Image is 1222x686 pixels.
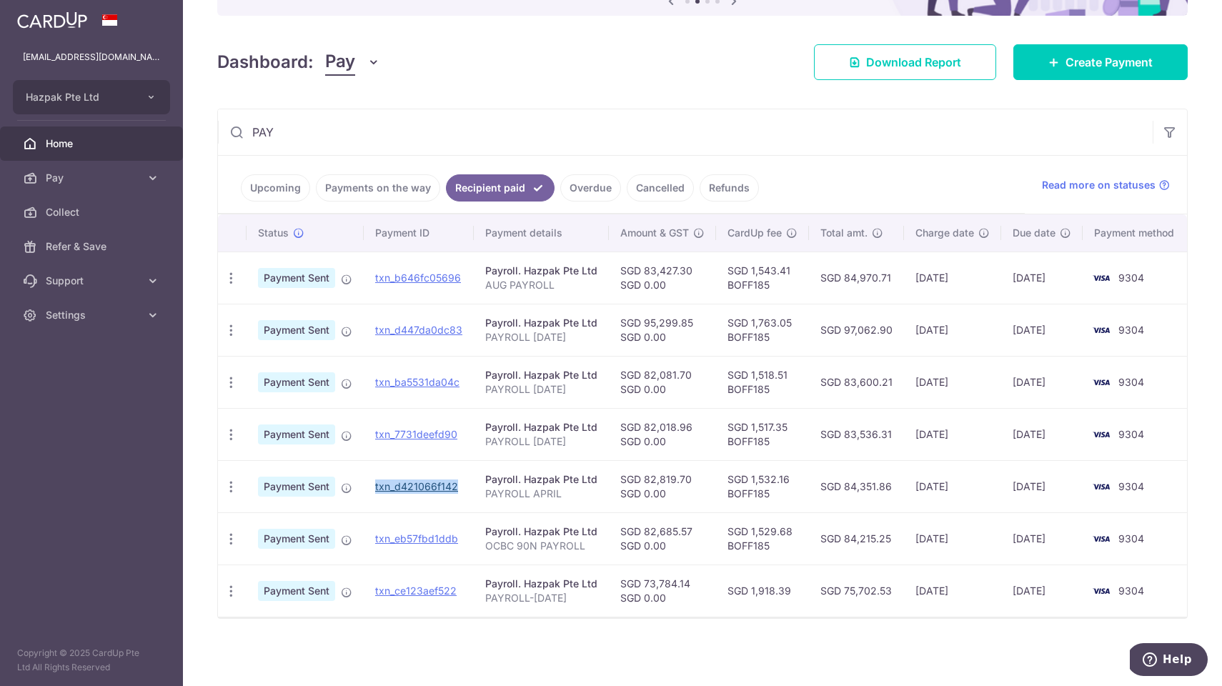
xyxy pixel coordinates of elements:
[1118,324,1144,336] span: 9304
[17,11,87,29] img: CardUp
[46,171,140,185] span: Pay
[809,304,904,356] td: SGD 97,062.90
[485,330,597,344] p: PAYROLL [DATE]
[375,532,458,545] a: txn_eb57fbd1ddb
[241,174,310,202] a: Upcoming
[485,591,597,605] p: PAYROLL-[DATE]
[1118,272,1144,284] span: 9304
[609,304,716,356] td: SGD 95,299.85 SGD 0.00
[1118,428,1144,440] span: 9304
[46,205,140,219] span: Collect
[1001,356,1083,408] td: [DATE]
[1087,478,1116,495] img: Bank Card
[1001,408,1083,460] td: [DATE]
[609,460,716,512] td: SGD 82,819.70 SGD 0.00
[1065,54,1153,71] span: Create Payment
[809,460,904,512] td: SGD 84,351.86
[474,214,609,252] th: Payment details
[1087,269,1116,287] img: Bank Card
[809,408,904,460] td: SGD 83,536.31
[485,525,597,539] div: Payroll. Hazpak Pte Ltd
[620,226,689,240] span: Amount & GST
[560,174,621,202] a: Overdue
[485,434,597,449] p: PAYROLL [DATE]
[375,585,457,597] a: txn_ce123aef522
[46,308,140,322] span: Settings
[1087,582,1116,600] img: Bank Card
[258,581,335,601] span: Payment Sent
[325,49,355,76] span: Pay
[375,324,462,336] a: txn_d447da0dc83
[485,472,597,487] div: Payroll. Hazpak Pte Ltd
[809,252,904,304] td: SGD 84,970.71
[485,382,597,397] p: PAYROLL [DATE]
[258,268,335,288] span: Payment Sent
[258,226,289,240] span: Status
[485,316,597,330] div: Payroll. Hazpak Pte Ltd
[716,408,809,460] td: SGD 1,517.35 BOFF185
[1001,565,1083,617] td: [DATE]
[1130,643,1208,679] iframe: Opens a widget where you can find more information
[1042,178,1170,192] a: Read more on statuses
[1042,178,1156,192] span: Read more on statuses
[23,50,160,64] p: [EMAIL_ADDRESS][DOMAIN_NAME]
[217,49,314,75] h4: Dashboard:
[1001,512,1083,565] td: [DATE]
[716,304,809,356] td: SGD 1,763.05 BOFF185
[609,356,716,408] td: SGD 82,081.70 SGD 0.00
[364,214,474,252] th: Payment ID
[716,460,809,512] td: SGD 1,532.16 BOFF185
[46,136,140,151] span: Home
[1001,460,1083,512] td: [DATE]
[1087,426,1116,443] img: Bank Card
[814,44,996,80] a: Download Report
[627,174,694,202] a: Cancelled
[904,252,1001,304] td: [DATE]
[13,80,170,114] button: Hazpak Pte Ltd
[316,174,440,202] a: Payments on the way
[485,539,597,553] p: OCBC 90N PAYROLL
[904,460,1001,512] td: [DATE]
[904,356,1001,408] td: [DATE]
[820,226,868,240] span: Total amt.
[609,512,716,565] td: SGD 82,685.57 SGD 0.00
[375,480,458,492] a: txn_d421066f142
[809,565,904,617] td: SGD 75,702.53
[1087,322,1116,339] img: Bank Card
[1118,532,1144,545] span: 9304
[258,477,335,497] span: Payment Sent
[258,529,335,549] span: Payment Sent
[1118,376,1144,388] span: 9304
[904,304,1001,356] td: [DATE]
[46,239,140,254] span: Refer & Save
[609,252,716,304] td: SGD 83,427.30 SGD 0.00
[904,408,1001,460] td: [DATE]
[375,272,461,284] a: txn_b646fc05696
[1013,44,1188,80] a: Create Payment
[809,356,904,408] td: SGD 83,600.21
[375,428,457,440] a: txn_7731deefd90
[609,408,716,460] td: SGD 82,018.96 SGD 0.00
[866,54,961,71] span: Download Report
[258,320,335,340] span: Payment Sent
[485,420,597,434] div: Payroll. Hazpak Pte Ltd
[26,90,131,104] span: Hazpak Pte Ltd
[1118,585,1144,597] span: 9304
[716,252,809,304] td: SGD 1,543.41 BOFF185
[258,424,335,444] span: Payment Sent
[1013,226,1055,240] span: Due date
[375,376,460,388] a: txn_ba5531da04c
[325,49,380,76] button: Pay
[727,226,782,240] span: CardUp fee
[716,512,809,565] td: SGD 1,529.68 BOFF185
[1001,252,1083,304] td: [DATE]
[1083,214,1191,252] th: Payment method
[46,274,140,288] span: Support
[716,565,809,617] td: SGD 1,918.39
[904,512,1001,565] td: [DATE]
[485,487,597,501] p: PAYROLL APRIL
[609,565,716,617] td: SGD 73,784.14 SGD 0.00
[1087,530,1116,547] img: Bank Card
[1118,480,1144,492] span: 9304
